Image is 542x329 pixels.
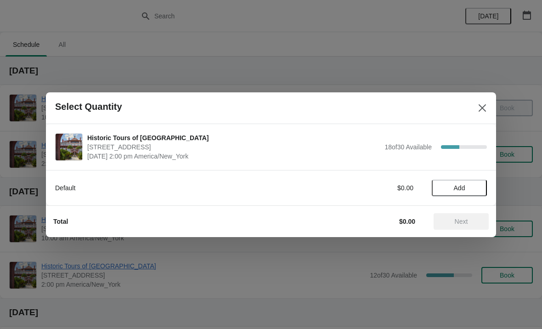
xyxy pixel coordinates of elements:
[384,143,432,151] span: 18 of 30 Available
[87,152,380,161] span: [DATE] 2:00 pm America/New_York
[87,133,380,142] span: Historic Tours of [GEOGRAPHIC_DATA]
[55,183,310,193] div: Default
[55,102,122,112] h2: Select Quantity
[328,183,413,193] div: $0.00
[53,218,68,225] strong: Total
[432,180,487,196] button: Add
[474,100,491,116] button: Close
[454,184,465,192] span: Add
[87,142,380,152] span: [STREET_ADDRESS]
[56,134,82,160] img: Historic Tours of Flagler College | 74 King Street, St. Augustine, FL, USA | October 2 | 2:00 pm ...
[399,218,415,225] strong: $0.00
